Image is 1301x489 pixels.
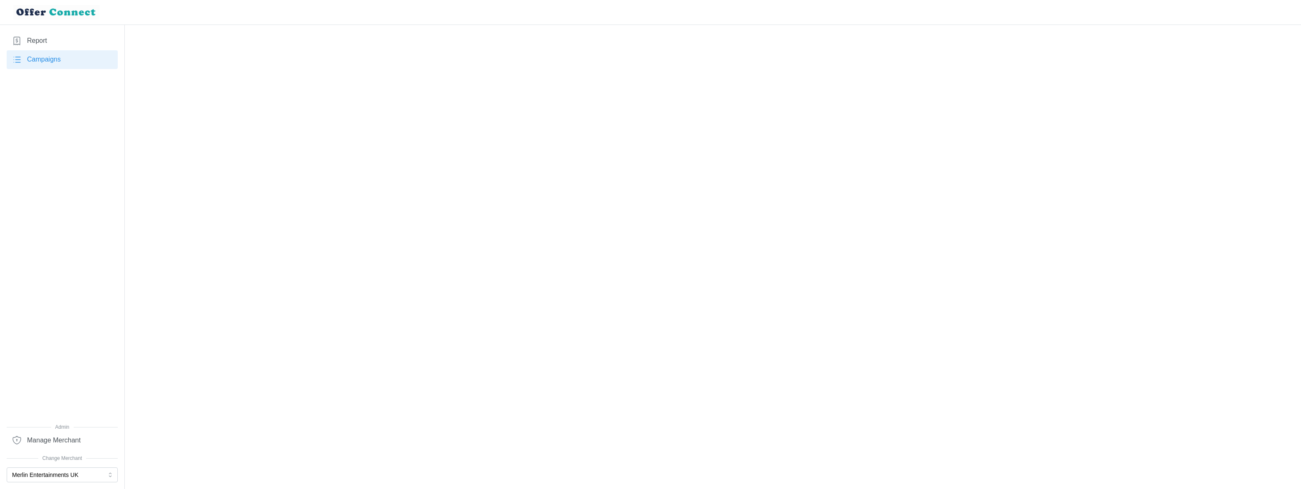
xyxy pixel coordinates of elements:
a: Report [7,32,118,50]
button: Merlin Entertainments UK [7,467,118,482]
span: Report [27,36,47,46]
span: Change Merchant [7,454,118,462]
span: Manage Merchant [27,435,81,446]
img: loyalBe Logo [13,5,100,20]
span: Campaigns [27,54,61,65]
a: Manage Merchant [7,431,118,449]
a: Campaigns [7,50,118,69]
span: Admin [7,423,118,431]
